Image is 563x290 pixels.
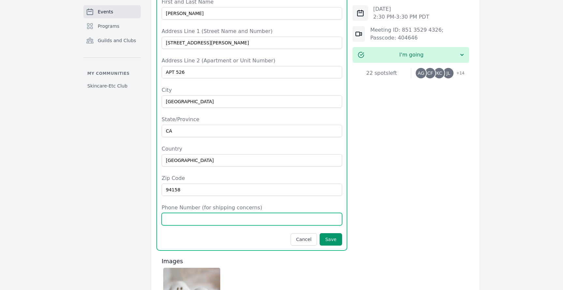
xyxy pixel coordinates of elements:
label: City [162,86,342,94]
label: Address Line 2 (Apartment or Unit Number) [162,57,342,65]
span: Skincare-Etc Club [87,83,127,89]
label: Zip Code [162,174,342,182]
a: Skincare-Etc Club [83,80,141,92]
span: KC [436,71,442,75]
button: Cancel [291,233,317,246]
span: I'm going [364,51,459,59]
span: Programs [98,23,119,29]
span: Events [98,8,113,15]
span: JL [446,71,450,75]
div: 22 spots left [353,69,411,77]
h3: Images [162,257,342,265]
label: Address Line 1 (Street Name and Number) [162,27,342,35]
a: Events [83,5,141,18]
a: Meeting ID: 851 3529 4326; Passcode: 404646 [370,27,443,41]
nav: Sidebar [83,5,141,92]
button: Save [320,233,342,246]
span: CF [427,71,433,75]
span: AG [418,71,424,75]
label: State/Province [162,116,342,123]
p: [DATE] [373,5,429,13]
a: Guilds and Clubs [83,34,141,47]
p: My communities [83,71,141,76]
span: Guilds and Clubs [98,37,136,44]
a: Programs [83,20,141,33]
p: 2:30 PM - 3:30 PM PDT [373,13,429,21]
label: Country [162,145,342,153]
button: I'm going [353,47,469,63]
label: Phone Number (for shipping concerns) [162,204,342,212]
span: + 14 [452,69,464,78]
